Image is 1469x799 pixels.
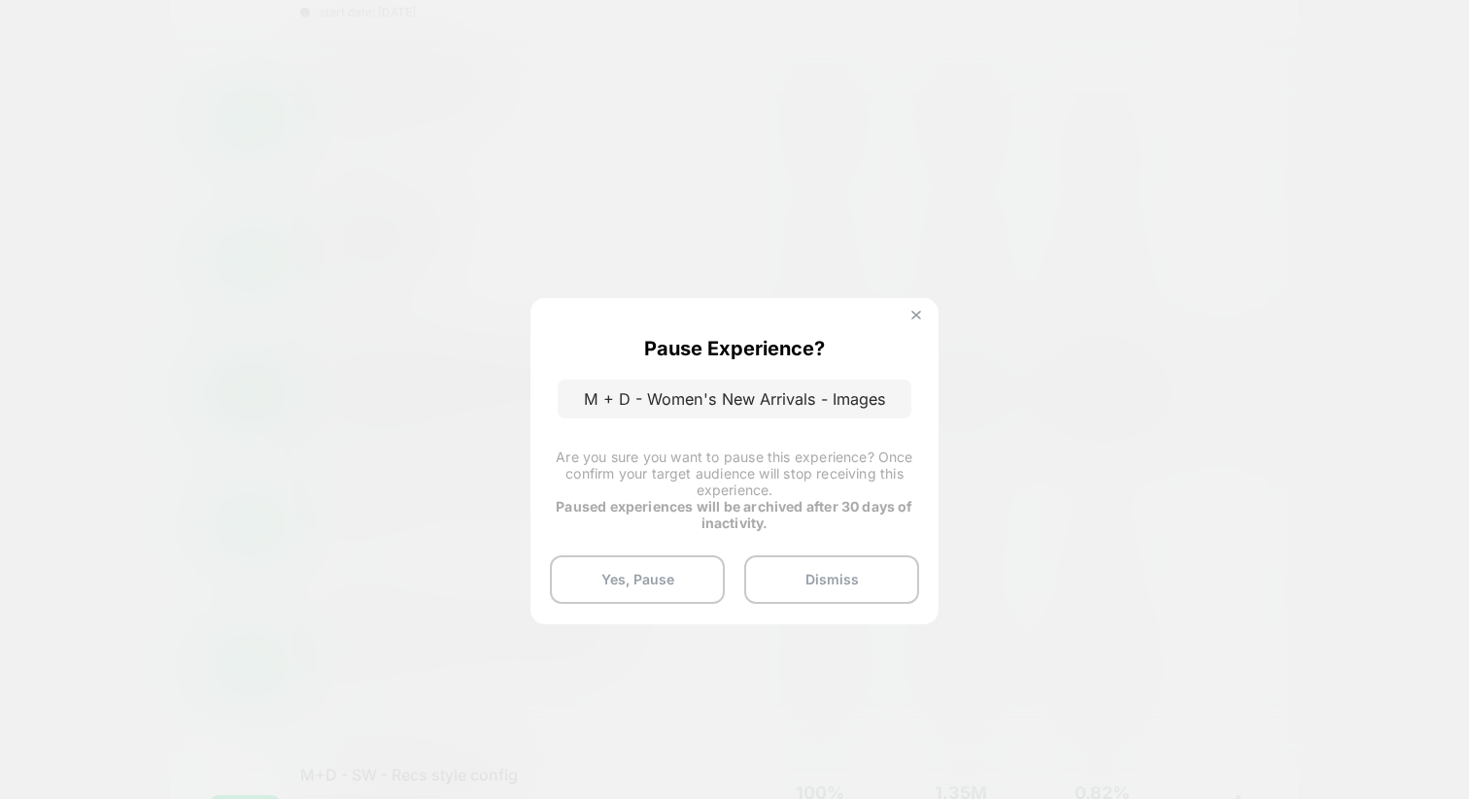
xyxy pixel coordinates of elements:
p: M + D - Women's New Arrivals - Images [558,380,911,418]
p: Pause Experience? [644,337,825,360]
img: close [911,311,921,320]
strong: Paused experiences will be archived after 30 days of inactivity. [556,498,912,531]
button: Dismiss [744,555,919,604]
span: Are you sure you want to pause this experience? Once confirm your target audience will stop recei... [556,449,912,498]
button: Yes, Pause [550,555,725,604]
